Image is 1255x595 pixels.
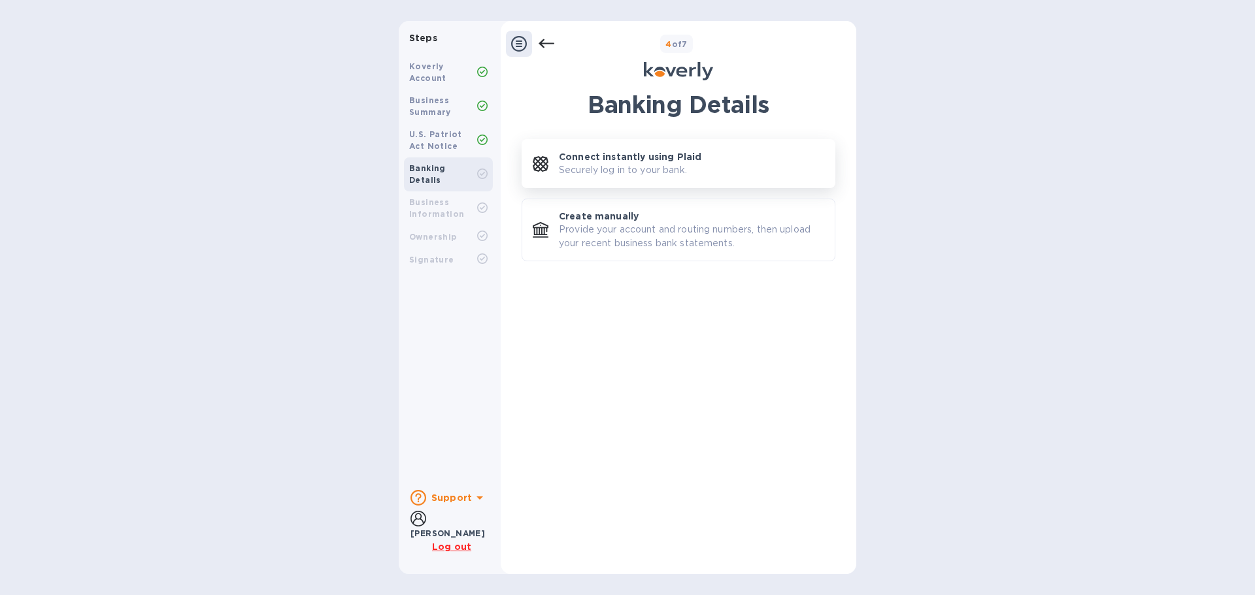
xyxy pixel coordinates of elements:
b: [PERSON_NAME] [410,528,485,538]
b: Banking Details [409,163,446,185]
p: Create manually [559,210,639,223]
span: 4 [665,39,671,49]
h1: Banking Details [522,91,835,118]
b: Ownership [409,232,457,242]
b: Signature [409,255,454,265]
b: Koverly Account [409,61,446,83]
b: Support [431,492,472,503]
b: Business Information [409,197,464,219]
p: Connect instantly using Plaid [559,150,701,163]
p: Securely log in to your bank. [559,163,687,177]
button: Connect instantly using PlaidSecurely log in to your bank. [522,139,835,188]
b: Steps [409,33,437,43]
button: Create manuallyProvide your account and routing numbers, then upload your recent business bank st... [522,199,835,261]
u: Log out [432,541,471,552]
p: Provide your account and routing numbers, then upload your recent business bank statements. [559,223,824,250]
b: Business Summary [409,95,451,117]
b: U.S. Patriot Act Notice [409,129,462,151]
b: of 7 [665,39,688,49]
